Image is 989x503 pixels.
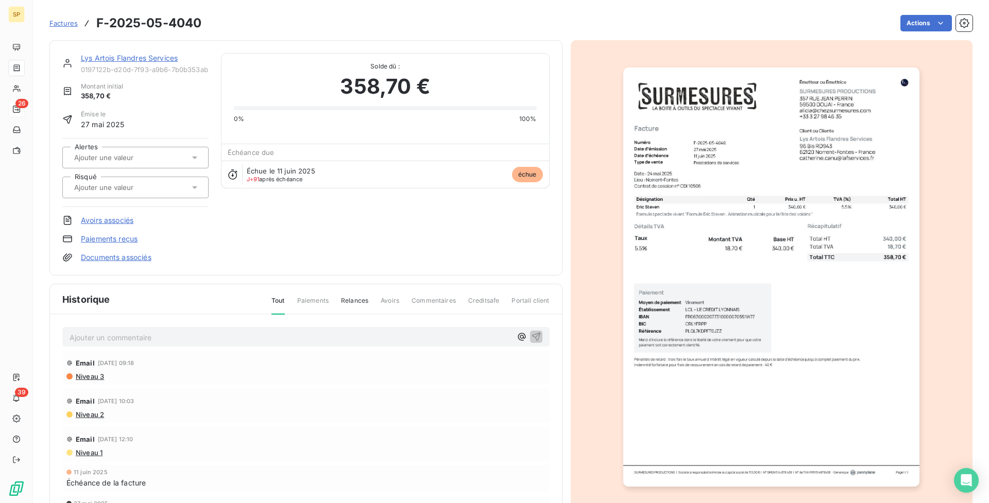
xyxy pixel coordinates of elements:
[76,435,95,443] span: Email
[66,477,146,488] span: Échéance de la facture
[234,114,244,124] span: 0%
[98,360,134,366] span: [DATE] 09:18
[15,388,28,397] span: 39
[15,99,28,108] span: 26
[81,110,125,119] span: Émise le
[247,176,260,183] span: J+91
[81,234,138,244] a: Paiements reçus
[8,6,25,23] div: SP
[271,296,285,315] span: Tout
[98,436,133,442] span: [DATE] 12:10
[247,176,303,182] span: après échéance
[96,14,201,32] h3: F-2025-05-4040
[76,397,95,405] span: Email
[73,153,177,162] input: Ajouter une valeur
[73,183,177,192] input: Ajouter une valeur
[49,18,78,28] a: Factures
[75,372,104,380] span: Niveau 3
[511,296,549,314] span: Portail client
[49,19,78,27] span: Factures
[900,15,952,31] button: Actions
[234,62,537,71] span: Solde dû :
[81,54,178,62] a: Lys Artois Flandres Services
[81,215,133,226] a: Avoirs associés
[76,359,95,367] span: Email
[228,148,275,157] span: Échéance due
[623,67,919,487] img: invoice_thumbnail
[8,480,25,497] img: Logo LeanPay
[98,398,134,404] span: [DATE] 10:03
[81,119,125,130] span: 27 mai 2025
[468,296,500,314] span: Creditsafe
[81,252,151,263] a: Documents associés
[381,296,399,314] span: Avoirs
[75,448,103,457] span: Niveau 1
[247,167,315,175] span: Échue le 11 juin 2025
[62,292,110,306] span: Historique
[512,167,543,182] span: échue
[81,65,209,74] span: 0197122b-d20d-7f93-a9b6-7b0b353ab926
[954,468,979,493] div: Open Intercom Messenger
[297,296,329,314] span: Paiements
[340,71,430,102] span: 358,70 €
[412,296,456,314] span: Commentaires
[81,91,123,101] span: 358,70 €
[519,114,537,124] span: 100%
[81,82,123,91] span: Montant initial
[74,469,108,475] span: 11 juin 2025
[341,296,368,314] span: Relances
[75,410,104,419] span: Niveau 2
